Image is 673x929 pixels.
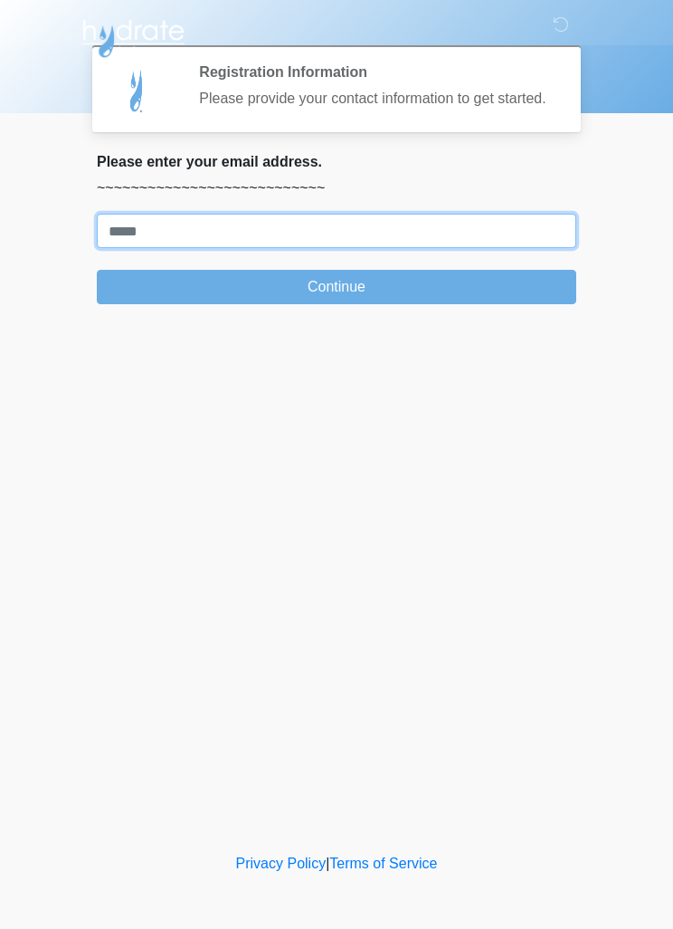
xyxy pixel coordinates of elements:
a: Privacy Policy [236,856,327,871]
img: Hydrate IV Bar - Chandler Logo [79,14,187,59]
p: ~~~~~~~~~~~~~~~~~~~~~~~~~~~ [97,177,576,199]
button: Continue [97,270,576,304]
a: | [326,856,329,871]
h2: Please enter your email address. [97,153,576,170]
div: Please provide your contact information to get started. [199,88,549,110]
a: Terms of Service [329,856,437,871]
img: Agent Avatar [110,63,165,118]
